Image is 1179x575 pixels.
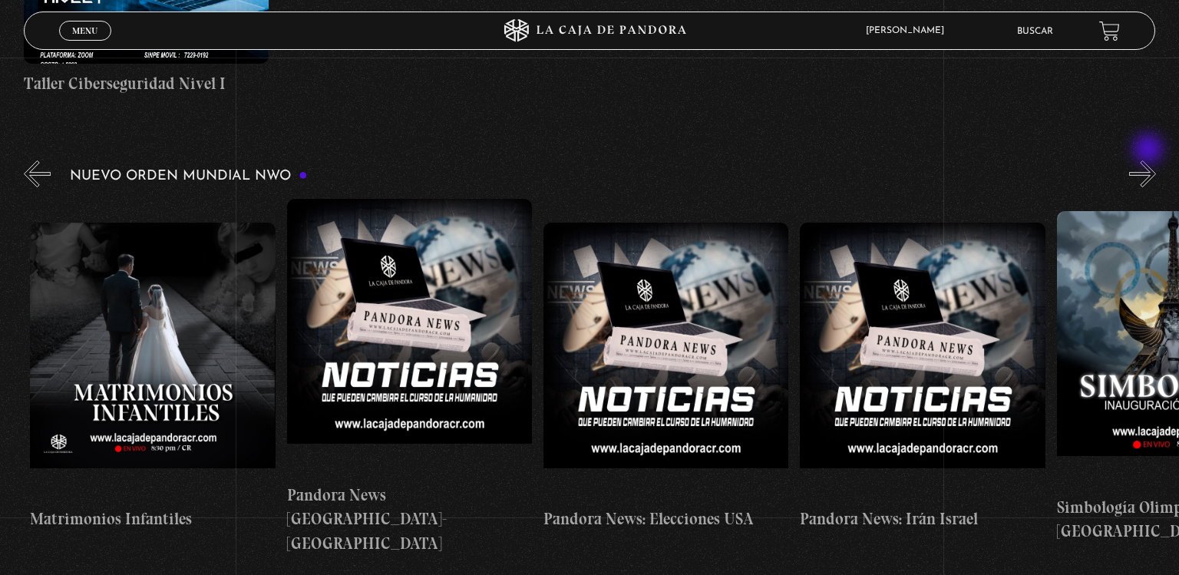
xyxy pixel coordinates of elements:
[68,39,104,50] span: Cerrar
[800,507,1045,531] h4: Pandora News: Irán Israel
[1129,160,1156,187] button: Next
[858,26,959,35] span: [PERSON_NAME]
[72,26,97,35] span: Menu
[1017,27,1053,36] a: Buscar
[30,199,275,556] a: Matrimonios Infantiles
[543,507,788,531] h4: Pandora News: Elecciones USA
[287,483,532,556] h4: Pandora News [GEOGRAPHIC_DATA]-[GEOGRAPHIC_DATA]
[24,160,51,187] button: Previous
[287,199,532,556] a: Pandora News [GEOGRAPHIC_DATA]-[GEOGRAPHIC_DATA]
[800,199,1045,556] a: Pandora News: Irán Israel
[1099,20,1120,41] a: View your shopping cart
[543,199,788,556] a: Pandora News: Elecciones USA
[70,169,308,183] h3: Nuevo Orden Mundial NWO
[24,71,269,96] h4: Taller Ciberseguridad Nivel I
[30,507,275,531] h4: Matrimonios Infantiles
